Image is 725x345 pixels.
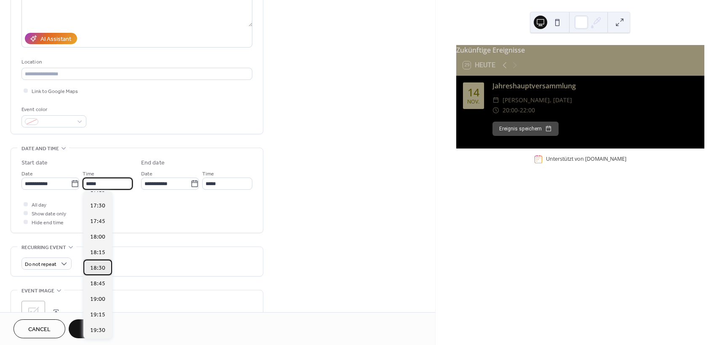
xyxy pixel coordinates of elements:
div: Event color [21,105,85,114]
div: Location [21,58,251,66]
div: Unterstützt von [546,156,626,163]
span: 18:15 [90,248,105,257]
div: Nov. [467,99,479,105]
span: [PERSON_NAME], [DATE] [503,95,572,105]
span: 18:30 [90,264,105,273]
span: Time [202,170,214,178]
button: Save [69,319,112,338]
div: ; [21,301,45,324]
span: Do not repeat [25,260,56,269]
span: 22:00 [520,105,535,115]
span: 18:00 [90,233,105,241]
span: Date and time [21,144,59,153]
span: Link to Google Maps [32,87,78,96]
span: Hide end time [32,218,64,227]
span: 20:00 [503,105,518,115]
span: Date [21,170,33,178]
div: End date [141,159,165,167]
div: 14 [468,87,479,98]
span: 17:30 [90,202,105,210]
span: Show date only [32,210,66,218]
button: AI Assistant [25,33,77,44]
div: AI Assistant [40,35,71,44]
span: Recurring event [21,243,66,252]
span: 19:30 [90,326,105,335]
span: 19:15 [90,310,105,319]
div: ​ [492,105,499,115]
div: Jahreshauptversammlung [492,81,698,91]
span: Cancel [28,325,51,334]
div: ​ [492,95,499,105]
div: Zukünftige Ereignisse [456,45,704,55]
button: Ereignis speichern [492,122,559,136]
span: Time [83,170,94,178]
span: 17:45 [90,217,105,226]
span: Date [141,170,152,178]
button: Cancel [13,319,65,338]
span: Event image [21,287,54,295]
span: - [518,105,520,115]
div: Start date [21,159,48,167]
a: [DOMAIN_NAME] [585,156,626,163]
span: 18:45 [90,279,105,288]
span: All day [32,201,46,210]
span: 19:00 [90,295,105,304]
